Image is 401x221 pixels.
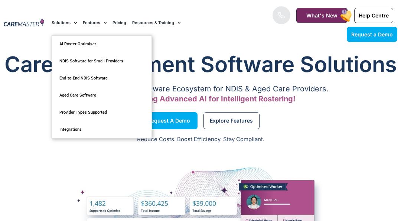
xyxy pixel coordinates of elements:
a: Help Centre [354,8,393,23]
h1: Care Management Software Solutions [4,49,397,79]
a: AI Roster Optimiser [52,36,151,53]
img: CareMaster Logo [4,19,44,27]
span: Explore Features [210,119,253,123]
nav: Menu [52,10,255,35]
a: End-to-End NDIS Software [52,70,151,87]
a: Solutions [52,10,77,35]
a: Explore Features [203,112,260,129]
p: A Comprehensive Software Ecosystem for NDIS & Aged Care Providers. [4,87,397,91]
span: Request a Demo [351,31,393,38]
span: Now Featuring Advanced AI for Intelligent Rostering! [105,94,296,103]
a: Resources & Training [132,10,180,35]
a: NDIS Software for Small Providers [52,53,151,70]
span: Help Centre [359,12,389,19]
span: What's New [306,12,338,19]
a: Request a Demo [141,112,198,129]
a: Provider Types Supported [52,104,151,121]
a: What's New [296,8,348,23]
a: Request a Demo [347,27,397,42]
a: Integrations [52,121,151,138]
p: Reduce Costs. Boost Efficiency. Stay Compliant. [4,135,397,144]
ul: Solutions [52,35,152,139]
span: Request a Demo [148,119,190,123]
a: Pricing [113,10,126,35]
a: Features [83,10,107,35]
a: Aged Care Software [52,87,151,104]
